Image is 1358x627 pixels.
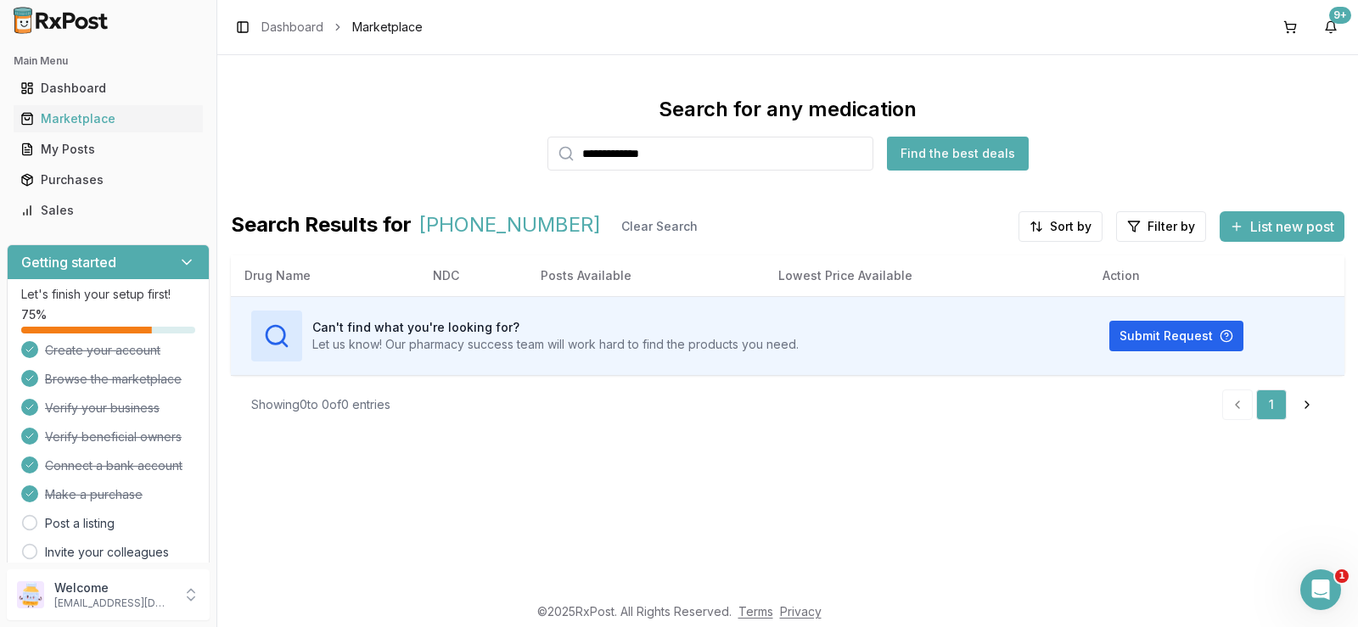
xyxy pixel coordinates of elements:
[1300,569,1341,610] iframe: Intercom live chat
[20,171,196,188] div: Purchases
[1329,7,1351,24] div: 9+
[17,581,44,608] img: User avatar
[1256,389,1287,420] a: 1
[14,195,203,226] a: Sales
[45,400,160,417] span: Verify your business
[1220,220,1344,237] a: List new post
[20,202,196,219] div: Sales
[45,544,169,561] a: Invite your colleagues
[261,19,423,36] nav: breadcrumb
[527,255,765,296] th: Posts Available
[45,515,115,532] a: Post a listing
[1317,14,1344,41] button: 9+
[14,165,203,195] a: Purchases
[1148,218,1195,235] span: Filter by
[21,252,116,272] h3: Getting started
[7,105,210,132] button: Marketplace
[352,19,423,36] span: Marketplace
[1250,216,1334,237] span: List new post
[418,211,601,242] span: [PHONE_NUMBER]
[21,286,195,303] p: Let's finish your setup first!
[45,371,182,388] span: Browse the marketplace
[887,137,1029,171] button: Find the best deals
[659,96,917,123] div: Search for any medication
[45,428,182,445] span: Verify beneficial owners
[7,136,210,163] button: My Posts
[14,54,203,68] h2: Main Menu
[261,19,323,36] a: Dashboard
[14,73,203,104] a: Dashboard
[1335,569,1349,583] span: 1
[20,141,196,158] div: My Posts
[312,336,799,353] p: Let us know! Our pharmacy success team will work hard to find the products you need.
[45,342,160,359] span: Create your account
[54,596,172,610] p: [EMAIL_ADDRESS][DOMAIN_NAME]
[45,457,182,474] span: Connect a bank account
[765,255,1090,296] th: Lowest Price Available
[1050,218,1091,235] span: Sort by
[1018,211,1103,242] button: Sort by
[231,211,412,242] span: Search Results for
[20,80,196,97] div: Dashboard
[7,75,210,102] button: Dashboard
[7,7,115,34] img: RxPost Logo
[1109,321,1243,351] button: Submit Request
[7,166,210,193] button: Purchases
[419,255,527,296] th: NDC
[21,306,47,323] span: 75 %
[251,396,390,413] div: Showing 0 to 0 of 0 entries
[1220,211,1344,242] button: List new post
[14,134,203,165] a: My Posts
[1089,255,1344,296] th: Action
[312,319,799,336] h3: Can't find what you're looking for?
[1116,211,1206,242] button: Filter by
[45,486,143,503] span: Make a purchase
[231,255,419,296] th: Drug Name
[1290,389,1324,420] a: Go to next page
[1222,389,1324,420] nav: pagination
[608,211,711,242] button: Clear Search
[14,104,203,134] a: Marketplace
[20,110,196,127] div: Marketplace
[7,197,210,224] button: Sales
[780,604,822,619] a: Privacy
[54,579,172,596] p: Welcome
[738,604,773,619] a: Terms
